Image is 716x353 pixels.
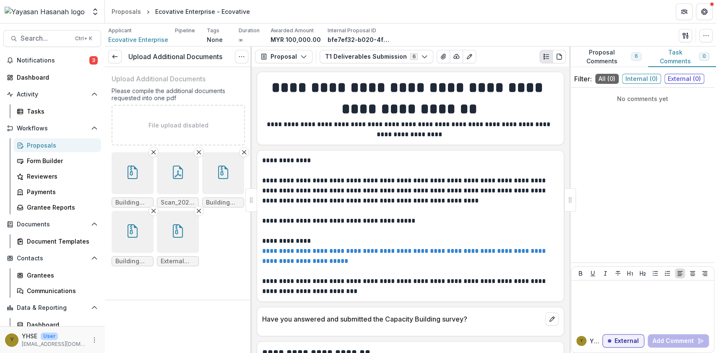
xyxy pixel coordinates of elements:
button: Align Right [700,268,710,278]
p: Have you answered and submitted the Capacity Building survey? [262,314,542,324]
button: Edit as form [463,50,476,63]
div: Proposals [112,7,141,16]
a: Proposals [108,5,144,18]
button: Partners [676,3,693,20]
div: Ctrl + K [73,34,94,43]
button: Plaintext view [539,50,553,63]
div: Grantee Reports [27,203,94,212]
button: Italicize [600,268,610,278]
a: Proposals [13,138,101,152]
button: Add Comment [648,334,709,348]
button: Notifications3 [3,54,101,67]
button: Heading 2 [638,268,648,278]
h3: Upload Additional Documents [128,53,222,61]
p: Internal Proposal ID [328,27,376,34]
button: PDF view [552,50,566,63]
p: External [614,337,639,345]
a: Document Templates [13,234,101,248]
span: All ( 0 ) [595,74,619,84]
div: YHSE [10,337,14,343]
div: YHSE [580,339,583,343]
div: Reviewers [27,172,94,181]
button: Open entity switcher [89,3,101,20]
a: Payments [13,185,101,199]
p: [EMAIL_ADDRESS][DOMAIN_NAME] [22,340,86,348]
button: T1 Deliverables Submission6 [320,50,433,63]
span: External Before.zip [161,258,195,265]
span: Building materials 2.zip [115,199,150,206]
span: Workflows [17,125,88,132]
p: Duration [239,27,260,34]
span: 0 [703,53,706,59]
div: Communications [27,286,94,295]
a: Communications [13,284,101,298]
a: Grantee Reports [13,200,101,214]
div: Tasks [27,107,94,116]
span: External ( 0 ) [664,74,704,84]
button: Bold [575,268,586,278]
button: Align Center [687,268,698,278]
span: Building material and workers.zip [206,199,240,206]
a: Grantees [13,268,101,282]
p: Filter: [574,74,592,84]
button: Options [235,50,248,63]
span: Notifications [17,57,89,64]
button: Strike [613,268,623,278]
div: Remove FileBuilding materials 2.zip [112,152,154,208]
div: Remove FileBuilding materials and trade license of supplier.zip [112,211,154,266]
button: Proposal [255,50,312,63]
button: External [602,334,644,348]
span: Internal ( 0 ) [622,74,661,84]
div: Form Builder [27,156,94,165]
span: Scan_20250725.pdf [161,199,195,206]
button: edit [545,312,559,326]
p: Applicant [108,27,132,34]
div: Remove FileExternal Before.zip [157,211,199,266]
button: Open Contacts [3,252,101,265]
p: bfe7ef32-b020-4fe6-88b5-ea98ab9c85b2 [328,35,391,44]
a: Reviewers [13,169,101,183]
a: Ecovative Enterprise [108,35,168,44]
span: Data & Reporting [17,304,88,311]
p: User [41,332,58,340]
button: Get Help [696,3,713,20]
button: Remove File [148,206,159,216]
p: YHSE [590,337,602,345]
span: 6 [635,53,638,59]
button: Remove File [194,147,204,157]
p: Awarded Amount [271,27,314,34]
p: Upload Additional Documents [112,74,206,84]
span: Documents [17,221,88,228]
span: 3 [89,56,98,65]
button: Remove File [148,147,159,157]
div: Please compile the additional documents requested into one pdf [112,87,245,105]
img: Yayasan Hasanah logo [5,7,85,17]
button: Underline [588,268,598,278]
button: Heading 1 [625,268,635,278]
div: Document Templates [27,237,94,246]
button: View Attached Files [437,50,450,63]
nav: breadcrumb [108,5,253,18]
p: File upload disabled [148,121,208,130]
a: Form Builder [13,154,101,168]
div: Proposals [27,141,94,150]
div: Grantees [27,271,94,280]
button: Ordered List [662,268,672,278]
button: Open Documents [3,218,101,231]
span: Activity [17,91,88,98]
div: Payments [27,187,94,196]
div: Remove FileBuilding material and workers.zip [202,152,244,208]
span: Contacts [17,255,88,262]
span: Search... [21,34,70,42]
div: Dashboard [27,320,94,329]
p: No comments yet [574,94,711,103]
p: YHSE [22,332,37,340]
button: Open Workflows [3,122,101,135]
p: None [207,35,223,44]
button: Proposal Comments [569,47,648,67]
a: Tasks [13,104,101,118]
a: Dashboard [13,318,101,332]
div: Remove FileScan_20250725.pdf [157,152,199,208]
button: Open Data & Reporting [3,301,101,314]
